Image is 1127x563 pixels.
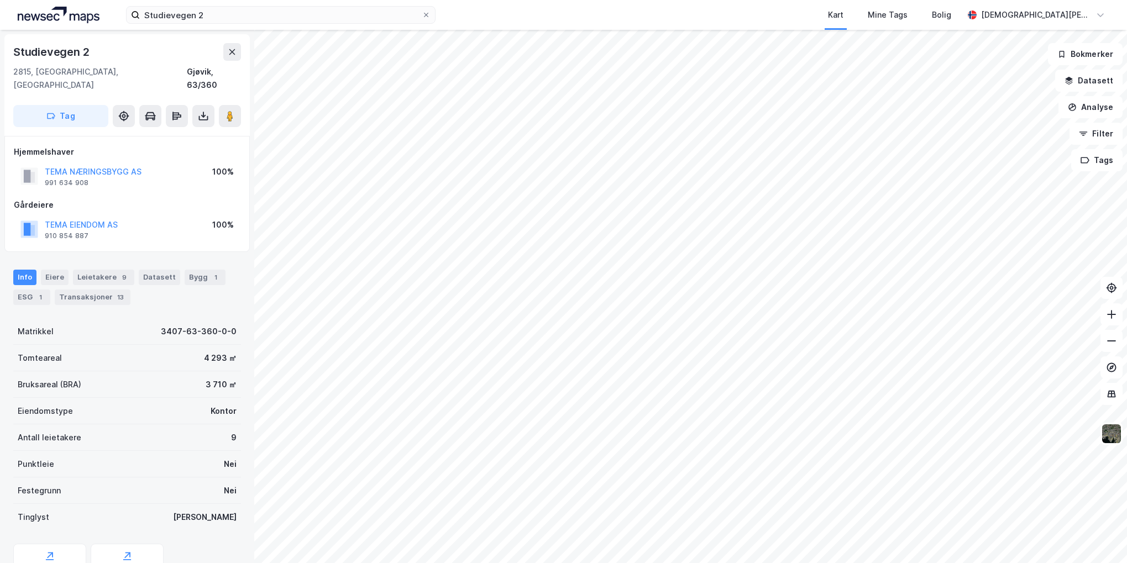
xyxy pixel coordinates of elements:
[73,270,134,285] div: Leietakere
[206,378,237,391] div: 3 710 ㎡
[231,431,237,444] div: 9
[828,8,843,22] div: Kart
[18,404,73,418] div: Eiendomstype
[139,270,180,285] div: Datasett
[18,431,81,444] div: Antall leietakere
[161,325,237,338] div: 3407-63-360-0-0
[13,43,91,61] div: Studievegen 2
[115,292,126,303] div: 13
[13,290,50,305] div: ESG
[224,457,237,471] div: Nei
[212,218,234,231] div: 100%
[18,325,54,338] div: Matrikkel
[1101,423,1122,444] img: 9k=
[212,165,234,178] div: 100%
[35,292,46,303] div: 1
[119,272,130,283] div: 9
[187,65,241,92] div: Gjøvik, 63/360
[13,105,108,127] button: Tag
[211,404,237,418] div: Kontor
[981,8,1092,22] div: [DEMOGRAPHIC_DATA][PERSON_NAME]
[1070,123,1123,145] button: Filter
[55,290,130,305] div: Transaksjoner
[185,270,226,285] div: Bygg
[224,484,237,497] div: Nei
[45,178,88,187] div: 991 634 908
[1048,43,1123,65] button: Bokmerker
[868,8,908,22] div: Mine Tags
[210,272,221,283] div: 1
[45,231,88,240] div: 910 854 887
[18,484,61,497] div: Festegrunn
[1072,510,1127,563] iframe: Chat Widget
[932,8,951,22] div: Bolig
[18,7,99,23] img: logo.a4113a55bc3d86da70a041830d287a7e.svg
[18,511,49,524] div: Tinglyst
[14,145,240,159] div: Hjemmelshaver
[204,351,237,365] div: 4 293 ㎡
[18,457,54,471] div: Punktleie
[173,511,237,524] div: [PERSON_NAME]
[14,198,240,212] div: Gårdeiere
[140,7,422,23] input: Søk på adresse, matrikkel, gårdeiere, leietakere eller personer
[18,378,81,391] div: Bruksareal (BRA)
[1058,96,1123,118] button: Analyse
[1055,70,1123,92] button: Datasett
[13,270,36,285] div: Info
[18,351,62,365] div: Tomteareal
[41,270,69,285] div: Eiere
[13,65,187,92] div: 2815, [GEOGRAPHIC_DATA], [GEOGRAPHIC_DATA]
[1071,149,1123,171] button: Tags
